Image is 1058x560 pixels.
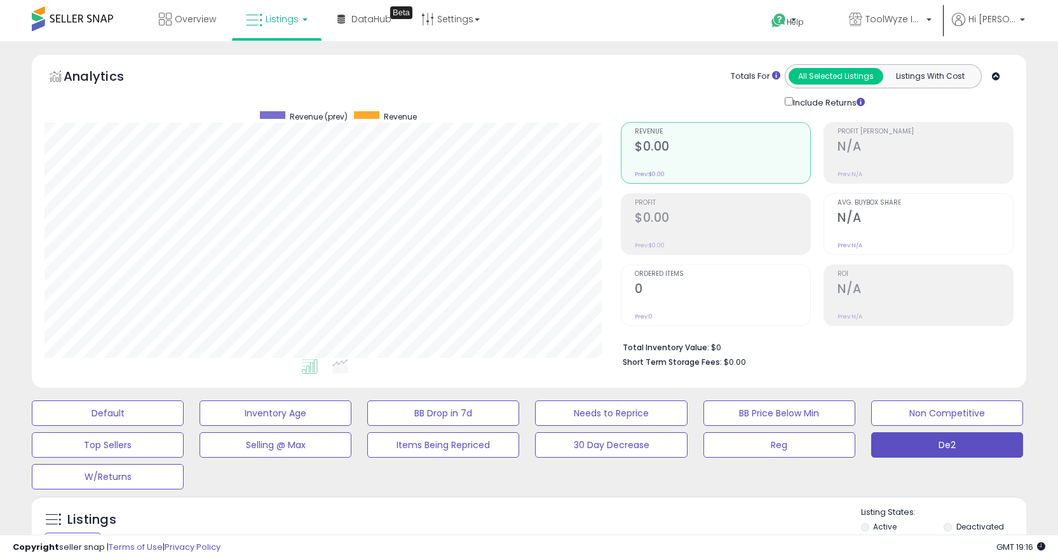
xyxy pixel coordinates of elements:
button: Top Sellers [32,432,184,458]
small: Prev: N/A [838,242,862,249]
a: Privacy Policy [165,541,220,553]
button: 30 Day Decrease [535,432,687,458]
p: Listing States: [861,507,1026,519]
a: Help [761,3,829,41]
div: Clear All Filters [44,533,101,545]
span: ROI [838,271,1013,278]
button: BB Drop in 7d [367,400,519,426]
div: Totals For [731,71,780,83]
i: Get Help [771,13,787,29]
span: Profit [PERSON_NAME] [838,128,1013,135]
span: Profit [635,200,810,207]
button: Reg [703,432,855,458]
small: Prev: N/A [838,170,862,178]
button: Items Being Repriced [367,432,519,458]
span: Revenue [635,128,810,135]
b: Short Term Storage Fees: [623,357,722,367]
button: Listings With Cost [883,68,977,85]
button: All Selected Listings [789,68,883,85]
span: Ordered Items [635,271,810,278]
div: Tooltip anchor [390,6,412,19]
h5: Analytics [64,67,149,88]
small: Prev: N/A [838,313,862,320]
span: Overview [175,13,216,25]
a: Hi [PERSON_NAME] [952,13,1025,41]
span: DataHub [351,13,391,25]
button: BB Price Below Min [703,400,855,426]
h2: 0 [635,282,810,299]
h2: $0.00 [635,210,810,228]
h2: N/A [838,139,1013,156]
span: Listings [266,13,299,25]
button: W/Returns [32,464,184,489]
span: Revenue [384,111,417,122]
button: Needs to Reprice [535,400,687,426]
small: Prev: $0.00 [635,170,665,178]
label: Active [873,521,897,532]
h2: N/A [838,282,1013,299]
button: Non Competitive [871,400,1023,426]
span: 2025-09-11 19:16 GMT [996,541,1045,553]
span: Hi [PERSON_NAME] [968,13,1016,25]
b: Total Inventory Value: [623,342,709,353]
button: Selling @ Max [200,432,351,458]
button: Default [32,400,184,426]
div: Include Returns [775,95,880,109]
button: De2 [871,432,1023,458]
span: Help [787,17,804,27]
div: seller snap | | [13,542,220,554]
span: Avg. Buybox Share [838,200,1013,207]
small: Prev: 0 [635,313,653,320]
strong: Copyright [13,541,59,553]
span: ToolWyze Inc [865,13,923,25]
h2: $0.00 [635,139,810,156]
h2: N/A [838,210,1013,228]
a: Terms of Use [109,541,163,553]
small: Prev: $0.00 [635,242,665,249]
h5: Listings [67,511,116,529]
span: $0.00 [724,356,746,368]
li: $0 [623,339,1004,354]
label: Deactivated [956,521,1004,532]
button: Inventory Age [200,400,351,426]
span: Revenue (prev) [290,111,348,122]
